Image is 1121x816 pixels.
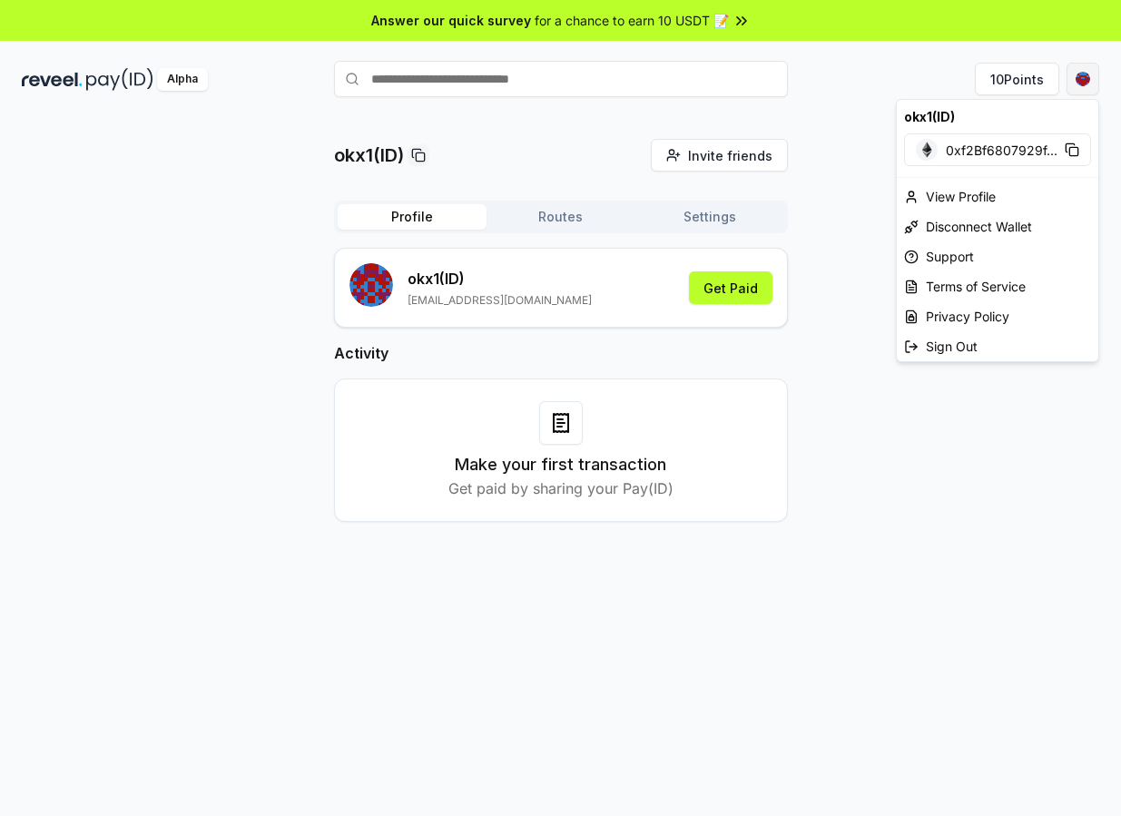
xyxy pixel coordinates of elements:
a: Privacy Policy [897,301,1098,331]
span: 0xf2Bf6807929f ... [946,141,1057,160]
div: Disconnect Wallet [897,211,1098,241]
a: Terms of Service [897,271,1098,301]
img: Ethereum [916,139,938,161]
div: Sign Out [897,331,1098,361]
div: View Profile [897,182,1098,211]
a: Support [897,241,1098,271]
div: okx1(ID) [897,100,1098,133]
